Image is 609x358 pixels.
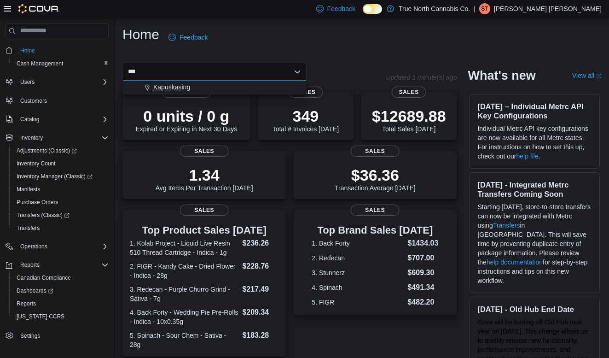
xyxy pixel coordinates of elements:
span: Manifests [17,186,40,193]
span: Canadian Compliance [17,274,71,282]
span: ST [481,3,488,14]
dd: $183.28 [242,330,278,341]
span: Settings [17,329,109,341]
span: Home [20,47,35,54]
span: Sales [180,146,229,157]
dt: 3. Redecan - Purple Churro Grind - Sativa - 7g [130,285,238,303]
span: Transfers [17,224,40,232]
dd: $217.49 [242,284,278,295]
svg: External link [596,73,602,79]
span: [US_STATE] CCRS [17,313,64,320]
span: Transfers (Classic) [13,210,109,221]
span: Sales [351,205,400,216]
p: $12689.88 [372,107,446,125]
div: Expired or Expiring in Next 30 Days [135,107,237,133]
input: Dark Mode [363,4,382,14]
dt: 4. Spinach [312,283,404,292]
button: Reports [17,259,43,270]
dd: $491.34 [408,282,439,293]
dd: $209.34 [242,307,278,318]
span: Catalog [20,116,39,123]
a: Cash Management [13,58,67,69]
div: Total # Invoices [DATE] [273,107,339,133]
dt: 1. Back Forty [312,239,404,248]
span: Transfers (Classic) [17,211,70,219]
span: Users [17,76,109,88]
span: Inventory Manager (Classic) [13,171,109,182]
span: Sales [180,205,229,216]
span: Purchase Orders [13,197,109,208]
span: Reports [17,259,109,270]
span: Adjustments (Classic) [17,147,77,154]
span: Home [17,45,109,56]
button: Customers [2,94,112,107]
span: Users [20,78,35,86]
div: Avg Items Per Transaction [DATE] [156,166,253,192]
a: Adjustments (Classic) [9,144,112,157]
span: Transfers [13,223,109,234]
button: Reports [2,258,112,271]
dt: 3. Stunnerz [312,268,404,277]
span: Dashboards [17,287,53,294]
button: Settings [2,329,112,342]
a: Customers [17,95,51,106]
dt: 5. Spinach - Sour Chem - Sativa - 28g [130,331,238,349]
a: Dashboards [9,284,112,297]
span: Inventory Count [17,160,56,167]
button: Kapuskasing [122,81,307,94]
a: Inventory Manager (Classic) [13,171,96,182]
button: Inventory [2,131,112,144]
button: Catalog [2,113,112,126]
dd: $609.30 [408,267,439,278]
span: Manifests [13,184,109,195]
h2: What's new [468,68,535,83]
span: Reports [20,261,40,269]
span: Cash Management [17,60,63,67]
dt: 4. Back Forty - Wedding Pie Pre-Rolls - Indica - 10x0.35g [130,308,238,326]
a: Home [17,45,39,56]
a: Canadian Compliance [13,272,75,283]
h3: Top Product Sales [DATE] [130,225,278,236]
h3: [DATE] - Old Hub End Date [477,305,592,314]
button: [US_STATE] CCRS [9,310,112,323]
a: help file [516,153,538,160]
dt: 2. Redecan [312,253,404,263]
div: Transaction Average [DATE] [335,166,416,192]
a: help documentation [487,258,543,266]
button: Manifests [9,183,112,196]
span: Inventory [17,132,109,143]
p: | [474,3,476,14]
span: Customers [17,95,109,106]
p: Individual Metrc API key configurations are now available for all Metrc states. For instructions ... [477,124,592,161]
a: Settings [17,330,44,341]
h3: [DATE] - Integrated Metrc Transfers Coming Soon [477,180,592,199]
a: [US_STATE] CCRS [13,311,68,322]
dd: $707.00 [408,252,439,264]
dt: 1. Kolab Project - Liquid Live Resin 510 Thread Cartridge - Indica - 1g [130,239,238,257]
a: Transfers [13,223,43,234]
span: Inventory [20,134,43,141]
img: Cova [18,4,59,13]
span: Inventory Manager (Classic) [17,173,93,180]
div: Choose from the following options [122,81,307,94]
button: Close list of options [294,68,301,76]
p: Starting [DATE], store-to-store transfers can now be integrated with Metrc using in [GEOGRAPHIC_D... [477,202,592,285]
h3: [DATE] – Individual Metrc API Key Configurations [477,102,592,120]
p: [PERSON_NAME] [PERSON_NAME] [494,3,602,14]
div: Sarah Timmins Craig [479,3,490,14]
a: Dashboards [13,285,57,296]
a: Transfers [493,222,520,229]
p: 1.34 [156,166,253,184]
h1: Home [122,25,159,44]
span: Washington CCRS [13,311,109,322]
dd: $482.20 [408,297,439,308]
button: Inventory Count [9,157,112,170]
p: $36.36 [335,166,416,184]
a: Manifests [13,184,44,195]
span: Operations [20,243,47,250]
span: Canadian Compliance [13,272,109,283]
a: View allExternal link [572,72,602,79]
dt: 2. FIGR - Kandy Cake - Dried Flower - Indica - 28g [130,262,238,280]
dt: 5. FIGR [312,298,404,307]
span: Cash Management [13,58,109,69]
